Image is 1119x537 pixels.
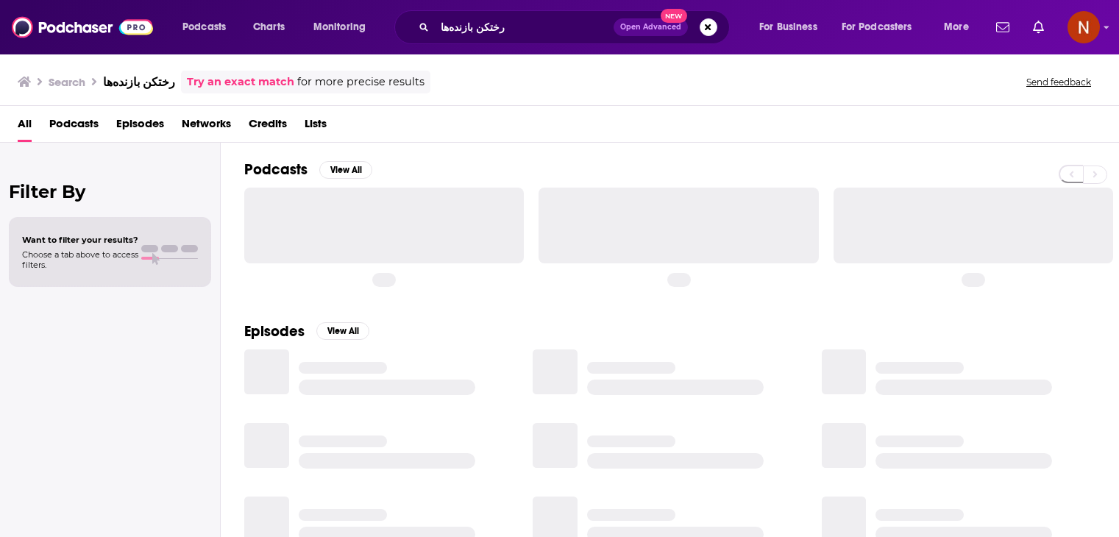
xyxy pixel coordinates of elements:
button: Open AdvancedNew [614,18,688,36]
a: Episodes [116,112,164,142]
a: Credits [249,112,287,142]
button: open menu [749,15,836,39]
button: Show profile menu [1068,11,1100,43]
span: For Podcasters [842,17,912,38]
span: New [661,9,687,23]
h2: Podcasts [244,160,308,179]
span: For Business [759,17,817,38]
h2: Filter By [9,181,211,202]
button: View All [319,161,372,179]
span: for more precise results [297,74,424,90]
button: Send feedback [1022,76,1095,88]
span: More [944,17,969,38]
button: open menu [303,15,385,39]
span: Logged in as AdelNBM [1068,11,1100,43]
input: Search podcasts, credits, & more... [435,15,614,39]
button: View All [316,322,369,340]
a: All [18,112,32,142]
img: Podchaser - Follow, Share and Rate Podcasts [12,13,153,41]
span: Open Advanced [620,24,681,31]
a: Networks [182,112,231,142]
h3: رختکن بازنده‌ها [103,75,175,89]
button: open menu [934,15,987,39]
span: Charts [253,17,285,38]
a: PodcastsView All [244,160,372,179]
span: Monitoring [313,17,366,38]
button: open menu [172,15,245,39]
a: Charts [244,15,294,39]
button: open menu [832,15,934,39]
a: Try an exact match [187,74,294,90]
a: EpisodesView All [244,322,369,341]
span: Choose a tab above to access filters. [22,249,138,270]
h3: Search [49,75,85,89]
img: User Profile [1068,11,1100,43]
a: Show notifications dropdown [1027,15,1050,40]
a: Show notifications dropdown [990,15,1015,40]
h2: Episodes [244,322,305,341]
span: Podcasts [182,17,226,38]
span: Want to filter your results? [22,235,138,245]
a: Lists [305,112,327,142]
div: Search podcasts, credits, & more... [408,10,744,44]
a: Podcasts [49,112,99,142]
